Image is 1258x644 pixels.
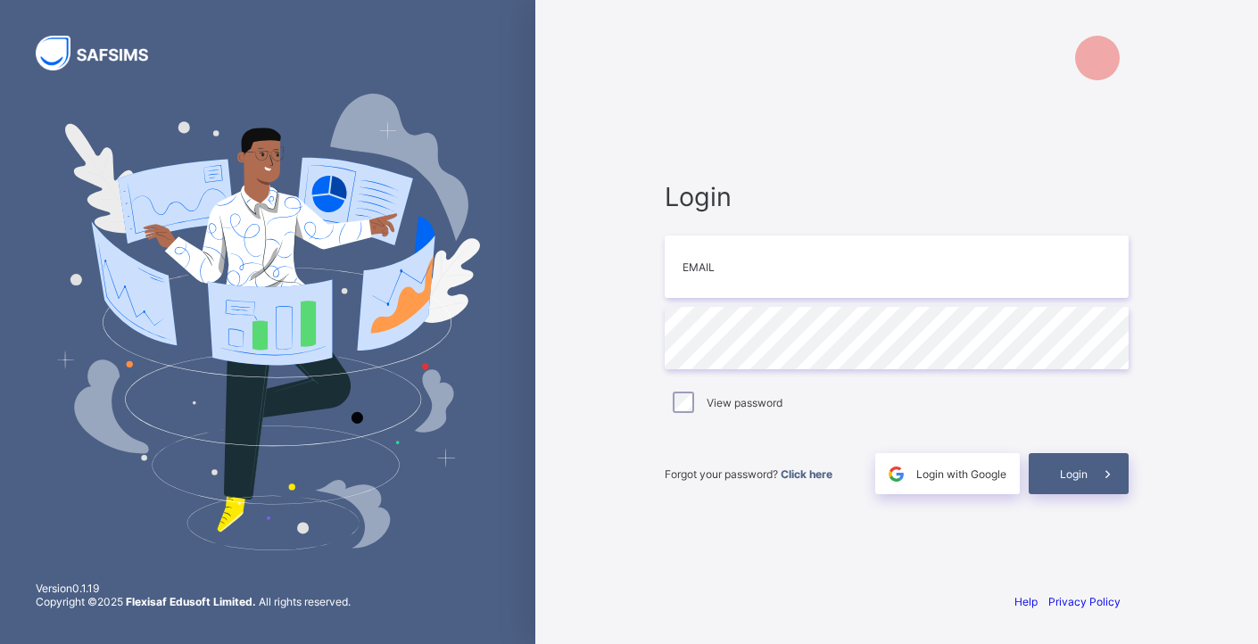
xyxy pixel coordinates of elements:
span: Login with Google [916,467,1006,481]
a: Help [1014,595,1038,608]
label: View password [707,396,782,409]
span: Login [665,181,1129,212]
a: Privacy Policy [1048,595,1121,608]
img: google.396cfc9801f0270233282035f929180a.svg [886,464,906,484]
span: Forgot your password? [665,467,832,481]
span: Login [1060,467,1088,481]
a: Click here [781,467,832,481]
img: SAFSIMS Logo [36,36,170,70]
span: Copyright © 2025 All rights reserved. [36,595,351,608]
span: Version 0.1.19 [36,582,351,595]
strong: Flexisaf Edusoft Limited. [126,595,256,608]
img: Hero Image [55,94,480,550]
